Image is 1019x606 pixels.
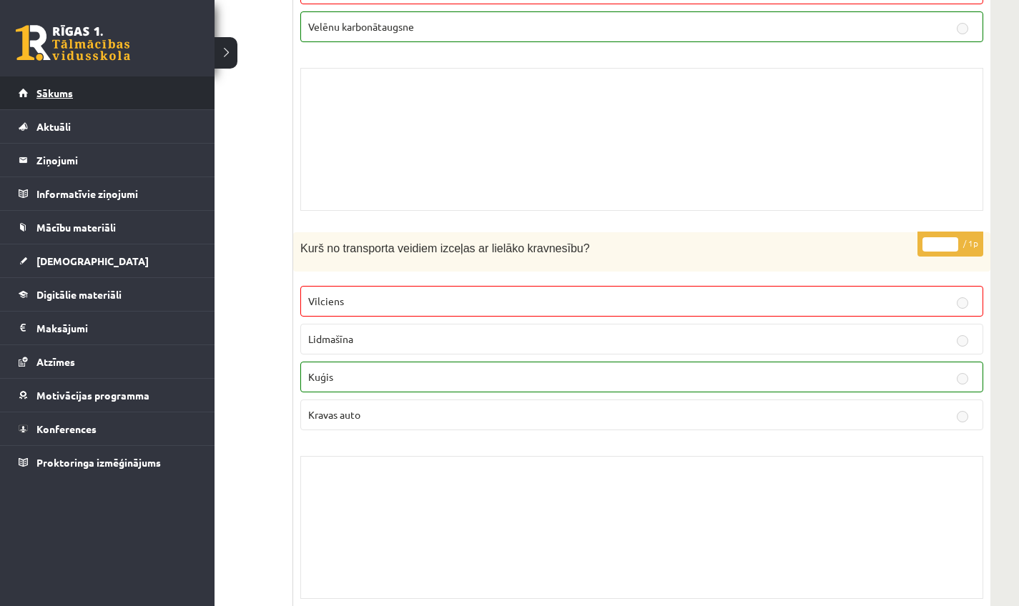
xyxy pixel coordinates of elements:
span: [DEMOGRAPHIC_DATA] [36,254,149,267]
span: Lidmašīna [308,332,353,345]
a: Aktuāli [19,110,197,143]
span: Digitālie materiāli [36,288,122,301]
input: Velēnu karbonātaugsne [957,23,968,34]
span: Aktuāli [36,120,71,133]
a: Proktoringa izmēģinājums [19,446,197,479]
p: / 1p [917,232,983,257]
a: Sākums [19,76,197,109]
a: Maksājumi [19,312,197,344]
span: Kuģis [308,370,333,383]
span: Velēnu karbonātaugsne [308,20,414,33]
span: Mācību materiāli [36,221,116,234]
input: Lidmašīna [957,335,968,347]
input: Kravas auto [957,411,968,422]
span: Proktoringa izmēģinājums [36,456,161,469]
input: Vilciens [957,297,968,309]
span: Atzīmes [36,355,75,368]
a: Mācību materiāli [19,211,197,244]
a: Rīgas 1. Tālmācības vidusskola [16,25,130,61]
a: Informatīvie ziņojumi [19,177,197,210]
legend: Informatīvie ziņojumi [36,177,197,210]
input: Kuģis [957,373,968,384]
span: Motivācijas programma [36,389,149,402]
a: Atzīmes [19,345,197,378]
a: Motivācijas programma [19,379,197,412]
span: Kravas auto [308,408,360,421]
a: [DEMOGRAPHIC_DATA] [19,244,197,277]
a: Konferences [19,412,197,445]
span: Vilciens [308,294,344,307]
span: Kurš no transporta veidiem izceļas ar lielāko kravnesību? [300,242,590,254]
span: Sākums [36,86,73,99]
a: Digitālie materiāli [19,278,197,311]
span: Konferences [36,422,97,435]
a: Ziņojumi [19,144,197,177]
legend: Ziņojumi [36,144,197,177]
legend: Maksājumi [36,312,197,344]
